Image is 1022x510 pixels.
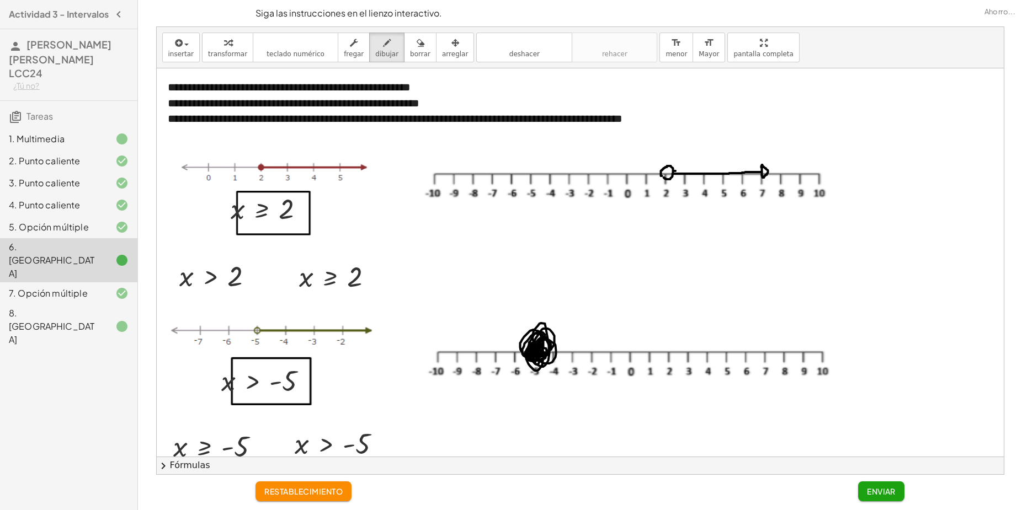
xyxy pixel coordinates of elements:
p: Siga las instrucciones en el lienzo interactivo. [255,7,904,20]
h4: Actividad 3 - Intervalos [9,8,109,21]
button: fregar [338,33,370,62]
i: Task finished and correct. [115,221,129,234]
span: deshacer [509,50,540,58]
span: menor [666,50,687,58]
button: arreglar [436,33,474,62]
span: pantalla completa [733,50,794,58]
i: Task finished and correct. [115,176,129,190]
i: format_size [671,36,682,50]
button: restablecimiento [255,481,352,501]
div: 2. Punto caliente [9,154,98,168]
span: Mayor [699,50,719,58]
i: Task finished and correct. [115,198,129,212]
div: 3. Punto caliente [9,176,98,190]
button: Enviar [858,481,904,501]
div: 5. Opción múltiple [9,221,98,234]
button: chevron_rightFórmulas [157,457,1004,474]
button: tecladoteclado numérico [253,33,338,62]
i: rehacer [578,36,651,50]
span: transformar [208,50,247,58]
span: [PERSON_NAME] [PERSON_NAME] LCC24 [9,38,111,79]
button: pantalla completa [727,33,800,62]
span: fregar [344,50,364,58]
font: ¿Tú no? [13,80,40,90]
i: deshacer [482,36,566,50]
button: format_sizeMayor [693,33,725,62]
span: dibujar [375,50,398,58]
span: rehacer [602,50,627,58]
i: Task finished. [115,254,129,267]
button: transformar [202,33,253,62]
div: 6. [GEOGRAPHIC_DATA] [9,240,98,280]
span: insertar [168,50,194,58]
span: teclado numérico [267,50,324,58]
button: format_sizemenor [659,33,693,62]
button: rehacerrehacer [572,33,657,62]
span: arreglar [442,50,468,58]
span: chevron_right [157,459,170,473]
i: Task finished and correct. [115,287,129,300]
button: deshacerdeshacer [476,33,572,62]
button: borrar [404,33,437,62]
div: 8. [GEOGRAPHIC_DATA] [9,307,98,346]
i: teclado [259,36,332,50]
span: borrar [410,50,430,58]
i: Task finished. [115,320,129,333]
button: dibujar [369,33,404,62]
font: Fórmulas [170,459,210,472]
i: Task finished and correct. [115,154,129,168]
i: format_size [704,36,714,50]
font: restablecimiento [264,486,343,496]
button: insertar [162,33,200,62]
font: Ahorro... [984,7,1015,16]
font: Enviar [867,486,896,496]
i: Task finished. [115,132,129,146]
div: 1. Multimedia [9,132,98,146]
span: Tareas [26,110,53,122]
div: 7. Opción múltiple [9,287,98,300]
div: 4. Punto caliente [9,198,98,212]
